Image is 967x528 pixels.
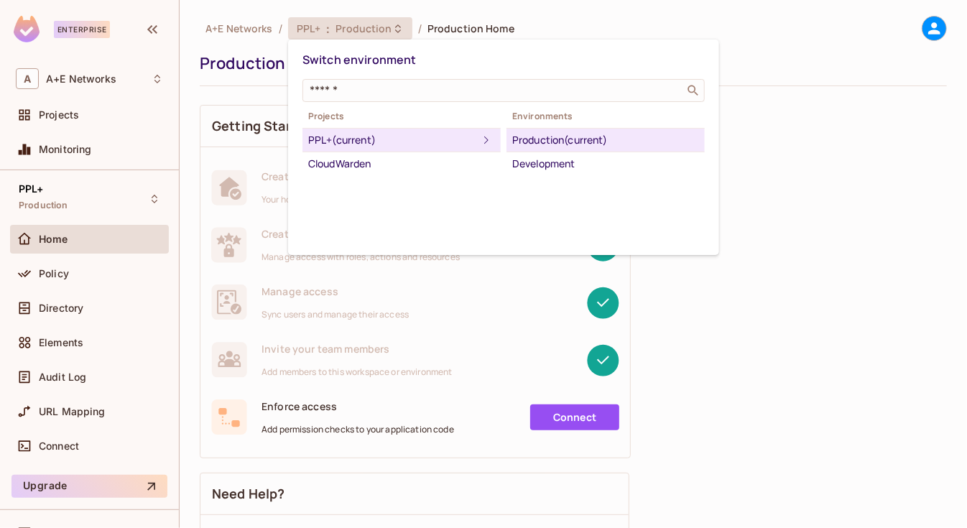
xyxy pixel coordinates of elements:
span: Environments [506,111,705,122]
div: PPL+ (current) [308,131,478,149]
div: Production (current) [512,131,699,149]
span: Projects [302,111,501,122]
div: Development [512,155,699,172]
div: CloudWarden [308,155,495,172]
span: Switch environment [302,52,417,68]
